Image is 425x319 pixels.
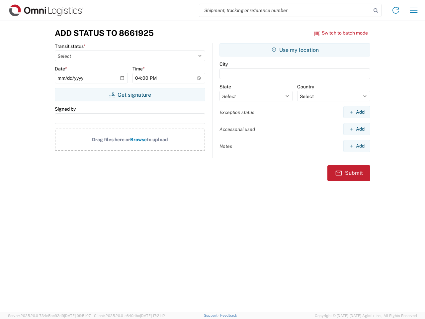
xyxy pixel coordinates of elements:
[132,66,145,72] label: Time
[219,126,255,132] label: Accessorial used
[219,61,228,67] label: City
[55,43,86,49] label: Transit status
[55,106,76,112] label: Signed by
[315,313,417,319] span: Copyright © [DATE]-[DATE] Agistix Inc., All Rights Reserved
[130,137,147,142] span: Browse
[92,137,130,142] span: Drag files here or
[64,314,91,318] span: [DATE] 09:51:07
[94,314,165,318] span: Client: 2025.20.0-e640dba
[343,123,370,135] button: Add
[55,88,205,101] button: Get signature
[8,314,91,318] span: Server: 2025.20.0-734e5bc92d9
[314,28,368,39] button: Switch to batch mode
[343,140,370,152] button: Add
[220,313,237,317] a: Feedback
[199,4,371,17] input: Shipment, tracking or reference number
[219,43,370,56] button: Use my location
[55,28,154,38] h3: Add Status to 8661925
[147,137,168,142] span: to upload
[219,84,231,90] label: State
[204,313,220,317] a: Support
[327,165,370,181] button: Submit
[297,84,314,90] label: Country
[140,314,165,318] span: [DATE] 17:21:12
[55,66,67,72] label: Date
[219,143,232,149] label: Notes
[343,106,370,118] button: Add
[219,109,254,115] label: Exception status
